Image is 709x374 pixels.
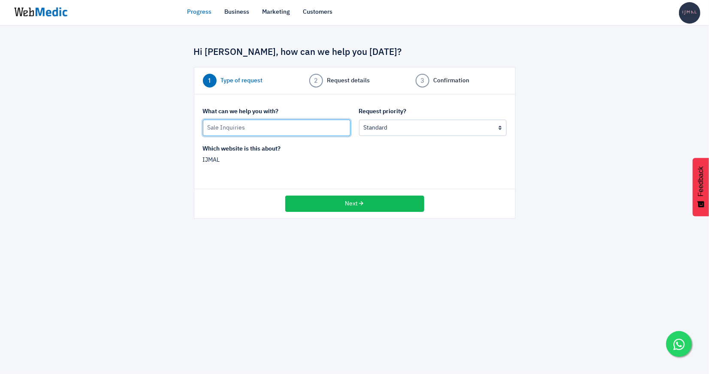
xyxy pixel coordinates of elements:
[194,47,516,58] h4: Hi [PERSON_NAME], how can we help you [DATE]?
[309,74,400,87] a: 2 Request details
[697,166,705,196] span: Feedback
[285,196,424,212] button: Next
[303,8,333,17] a: Customers
[359,109,407,115] strong: Request priority?
[434,76,470,85] span: Confirmation
[693,158,709,216] button: Feedback - Show survey
[309,74,323,87] span: 2
[203,146,281,152] strong: Which website is this about?
[262,8,290,17] a: Marketing
[416,74,429,87] span: 3
[221,76,263,85] span: Type of request
[203,156,350,165] p: IJMAL
[225,8,250,17] a: Business
[187,8,212,17] a: Progress
[203,74,294,87] a: 1 Type of request
[203,109,279,115] strong: What can we help you with?
[327,76,370,85] span: Request details
[416,74,507,87] a: 3 Confirmation
[203,74,217,87] span: 1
